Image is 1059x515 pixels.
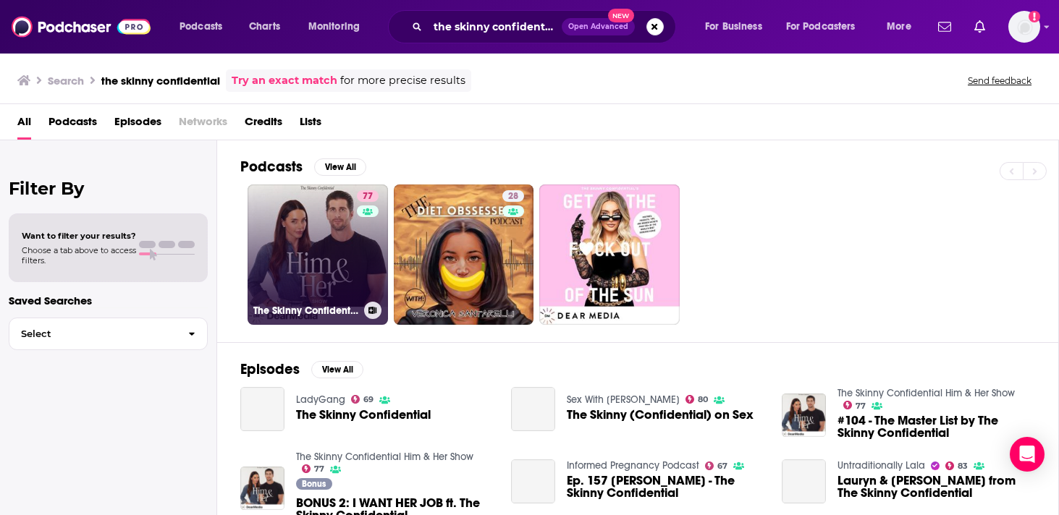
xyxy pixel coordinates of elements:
[394,184,534,325] a: 28
[567,409,754,421] a: The Skinny (Confidential) on Sex
[340,72,465,89] span: for more precise results
[240,158,303,176] h2: Podcasts
[311,361,363,378] button: View All
[502,190,524,202] a: 28
[363,190,373,204] span: 77
[402,10,690,43] div: Search podcasts, credits, & more...
[302,464,325,473] a: 77
[838,474,1035,499] a: Lauryn & Michael Bosstick from The Skinny Confidential
[1029,11,1040,22] svg: Add a profile image
[1008,11,1040,43] button: Show profile menu
[296,409,431,421] a: The Skinny Confidential
[1008,11,1040,43] img: User Profile
[308,17,360,37] span: Monitoring
[240,387,284,431] a: The Skinny Confidential
[969,14,991,39] a: Show notifications dropdown
[240,360,300,378] h2: Episodes
[22,231,136,241] span: Want to filter your results?
[695,15,780,38] button: open menu
[685,395,709,404] a: 80
[428,15,562,38] input: Search podcasts, credits, & more...
[9,329,177,339] span: Select
[508,190,518,204] span: 28
[1008,11,1040,43] span: Logged in as sophiak
[777,15,877,38] button: open menu
[567,474,764,499] a: Ep. 157 Lauryn Evarts - The Skinny Confidential
[932,14,957,39] a: Show notifications dropdown
[717,463,727,469] span: 67
[17,110,31,140] a: All
[253,305,358,317] h3: The Skinny Confidential Him & Her Show
[608,9,634,22] span: New
[48,110,97,140] a: Podcasts
[567,393,680,406] a: Sex With Emily
[843,401,866,409] a: 77
[9,178,208,199] h2: Filter By
[48,74,84,88] h3: Search
[296,393,345,406] a: LadyGang
[240,15,289,38] a: Charts
[511,459,555,503] a: Ep. 157 Lauryn Evarts - The Skinny Confidential
[351,395,374,404] a: 69
[240,158,366,176] a: PodcastsView All
[958,463,968,469] span: 83
[945,461,969,470] a: 83
[314,158,366,176] button: View All
[838,414,1035,439] a: #104 - The Master List by The Skinny Confidential
[887,17,911,37] span: More
[298,15,379,38] button: open menu
[698,396,708,403] span: 80
[782,393,826,438] img: #104 - The Master List by The Skinny Confidential
[245,110,282,140] a: Credits
[511,387,555,431] a: The Skinny (Confidential) on Sex
[963,75,1036,87] button: Send feedback
[357,190,379,202] a: 77
[101,74,220,88] h3: the skinny confidential
[114,110,161,140] a: Episodes
[786,17,856,37] span: For Podcasters
[838,387,1015,399] a: The Skinny Confidential Him & Her Show
[240,467,284,511] img: BONUS 2: I WANT HER JOB ft. The Skinny Confidential
[838,474,1035,499] span: Lauryn & [PERSON_NAME] from The Skinny Confidential
[567,474,764,499] span: Ep. 157 [PERSON_NAME] - The Skinny Confidential
[856,403,866,409] span: 77
[838,459,925,472] a: Untraditionally Lala
[9,318,208,350] button: Select
[9,294,208,307] p: Saved Searches
[179,110,227,140] span: Networks
[568,23,628,30] span: Open Advanced
[22,245,136,265] span: Choose a tab above to access filters.
[1010,437,1045,472] div: Open Intercom Messenger
[363,396,374,403] span: 69
[562,18,635,35] button: Open AdvancedNew
[302,480,326,488] span: Bonus
[180,17,222,37] span: Podcasts
[169,15,241,38] button: open menu
[314,466,324,472] span: 77
[705,17,762,37] span: For Business
[782,459,826,503] a: Lauryn & Michael Bosstick from The Skinny Confidential
[300,110,321,140] a: Lists
[248,184,388,325] a: 77The Skinny Confidential Him & Her Show
[567,459,699,472] a: Informed Pregnancy Podcast
[240,360,363,378] a: EpisodesView All
[877,15,929,38] button: open menu
[12,13,151,41] img: Podchaser - Follow, Share and Rate Podcasts
[705,461,728,470] a: 67
[296,451,473,463] a: The Skinny Confidential Him & Her Show
[249,17,280,37] span: Charts
[232,72,337,89] a: Try an exact match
